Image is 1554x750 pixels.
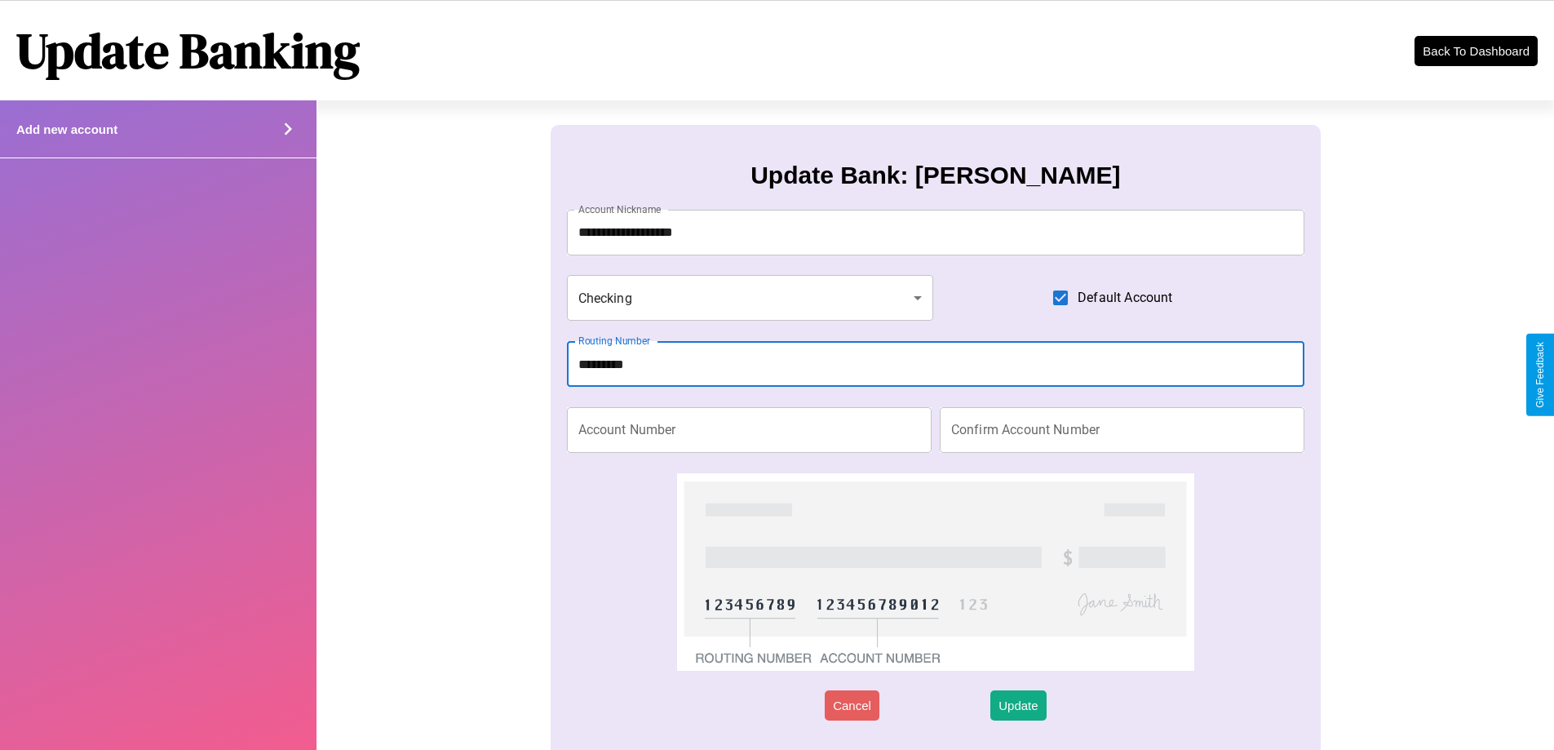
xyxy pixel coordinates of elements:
div: Give Feedback [1534,342,1546,408]
h4: Add new account [16,122,117,136]
button: Update [990,690,1046,721]
label: Account Nickname [578,202,662,216]
span: Default Account [1078,288,1172,308]
div: Checking [567,275,934,321]
button: Back To Dashboard [1415,36,1538,66]
img: check [677,473,1193,671]
h1: Update Banking [16,17,360,84]
h3: Update Bank: [PERSON_NAME] [750,162,1120,189]
label: Routing Number [578,334,650,348]
button: Cancel [825,690,879,721]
